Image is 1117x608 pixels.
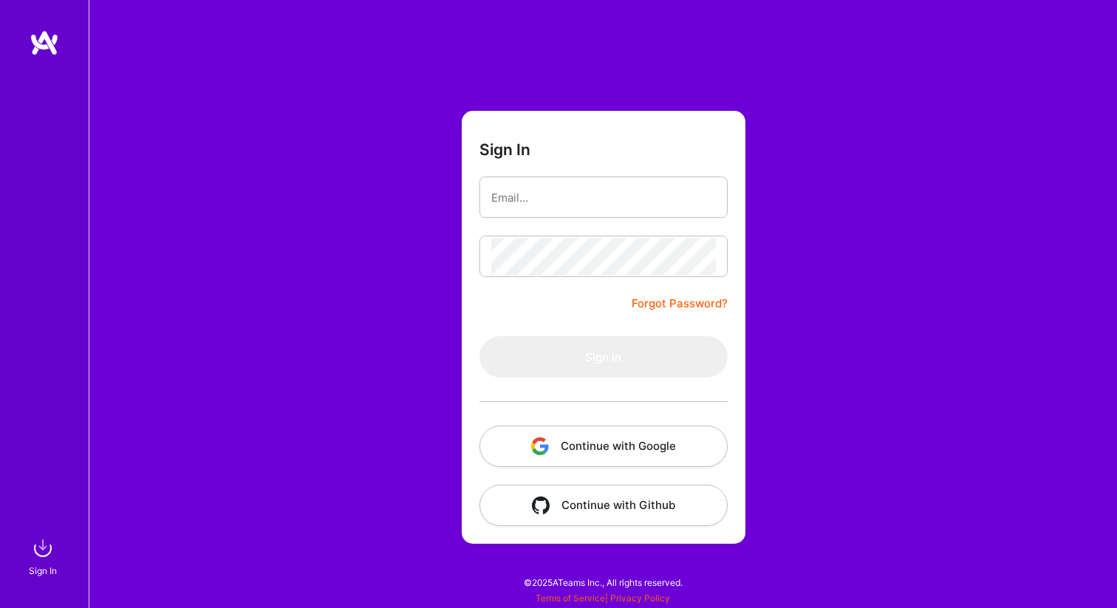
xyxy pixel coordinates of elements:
[532,496,550,514] img: icon
[30,30,59,56] img: logo
[29,563,57,578] div: Sign In
[491,179,716,216] input: Email...
[610,592,670,604] a: Privacy Policy
[479,140,530,159] h3: Sign In
[536,592,670,604] span: |
[31,533,58,578] a: sign inSign In
[479,485,728,526] button: Continue with Github
[531,437,549,455] img: icon
[536,592,605,604] a: Terms of Service
[632,295,728,312] a: Forgot Password?
[479,336,728,378] button: Sign In
[89,564,1117,601] div: © 2025 ATeams Inc., All rights reserved.
[28,533,58,563] img: sign in
[479,426,728,467] button: Continue with Google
